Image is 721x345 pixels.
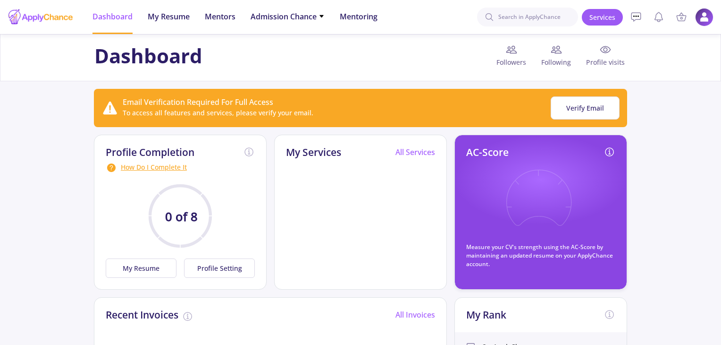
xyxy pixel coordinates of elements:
[184,259,255,278] button: Profile Setting
[534,57,578,67] span: Following
[94,44,202,68] h1: Dashboard
[551,96,620,120] button: Verify Email
[205,11,235,22] span: Mentors
[466,147,509,158] h2: AC-Score
[395,310,435,320] a: All Invoices
[106,259,180,278] a: My Resume
[251,11,325,22] span: Admission Chance
[477,8,578,26] input: Search in ApplyChance
[106,147,194,158] h2: Profile Completion
[106,259,176,278] button: My Resume
[578,57,627,67] span: Profile visits
[92,11,133,22] span: Dashboard
[106,309,178,321] h2: Recent Invoices
[123,96,313,108] div: Email Verification Required For Full Access
[286,147,341,158] h2: My Services
[582,9,623,26] a: Services
[165,208,198,225] text: 0 of 8
[489,57,534,67] span: Followers
[466,309,506,321] h2: My Rank
[466,243,615,268] p: Measure your CV's strength using the AC-Score by maintaining an updated resume on your ApplyChanc...
[395,147,435,157] a: All Services
[148,11,190,22] span: My Resume
[340,11,377,22] span: Mentoring
[123,108,313,118] div: To access all features and services, please verify your email.
[106,162,255,173] div: How Do I Complete It
[180,259,255,278] a: Profile Setting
